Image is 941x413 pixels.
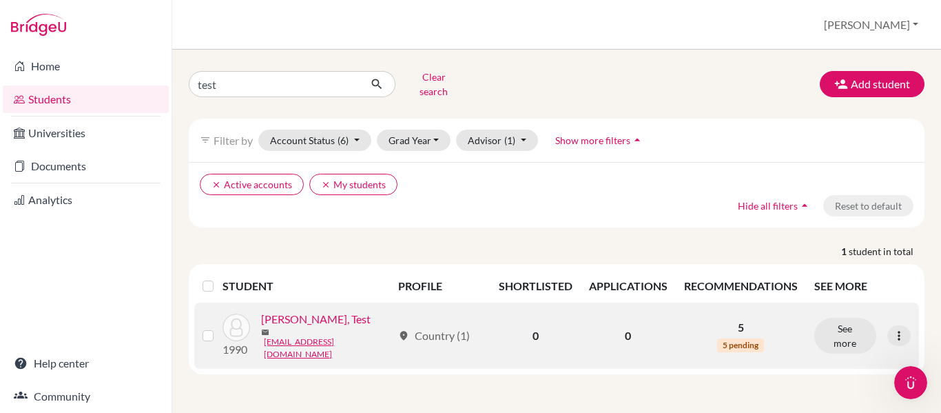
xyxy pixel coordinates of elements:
[841,244,849,259] strong: 1
[211,180,221,190] i: clear
[814,318,876,354] button: See more
[3,119,169,147] a: Universities
[398,330,409,341] span: location_on
[200,174,304,195] button: clearActive accounts
[555,134,630,146] span: Show more filters
[820,71,924,97] button: Add student
[223,341,250,358] p: 1990
[309,174,397,195] button: clearMy students
[200,134,211,145] i: filter_list
[818,12,924,38] button: [PERSON_NAME]
[11,14,66,36] img: Bridge-U
[395,66,472,102] button: Clear search
[3,52,169,80] a: Home
[3,186,169,214] a: Analytics
[3,350,169,377] a: Help center
[684,319,798,336] p: 5
[806,270,919,303] th: SEE MORE
[456,130,538,151] button: Advisor(1)
[214,134,253,147] span: Filter by
[490,303,581,369] td: 0
[261,328,269,336] span: mail
[676,270,806,303] th: RECOMMENDATIONS
[630,133,644,147] i: arrow_drop_up
[544,130,656,151] button: Show more filtersarrow_drop_up
[398,328,470,344] div: Country (1)
[726,195,823,216] button: Hide all filtersarrow_drop_up
[581,270,676,303] th: APPLICATIONS
[823,195,913,216] button: Reset to default
[338,134,349,146] span: (6)
[3,383,169,410] a: Community
[377,130,451,151] button: Grad Year
[321,180,331,190] i: clear
[264,336,392,361] a: [EMAIL_ADDRESS][DOMAIN_NAME]
[189,71,360,97] input: Find student by name...
[504,134,515,146] span: (1)
[3,152,169,180] a: Documents
[738,200,798,212] span: Hide all filters
[798,199,811,212] i: arrow_drop_up
[258,130,371,151] button: Account Status(6)
[581,303,676,369] td: 0
[223,270,390,303] th: STUDENT
[223,314,250,341] img: Rene, Test
[717,339,764,352] span: 5 pending
[894,366,927,399] iframe: Intercom live chat
[390,270,490,303] th: PROFILE
[849,244,924,259] span: student in total
[490,270,581,303] th: SHORTLISTED
[3,85,169,113] a: Students
[261,311,371,328] a: [PERSON_NAME], Test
